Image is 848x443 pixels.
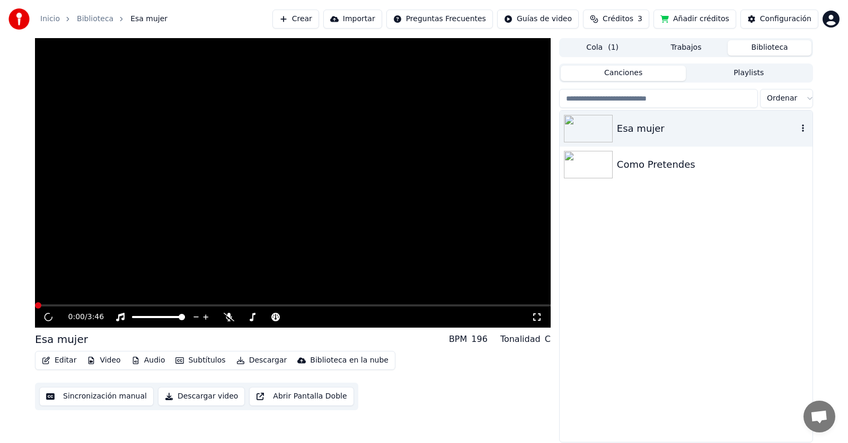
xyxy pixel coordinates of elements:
[500,333,541,346] div: Tonalidad
[471,333,488,346] div: 196
[728,40,811,56] button: Biblioteca
[545,333,551,346] div: C
[83,353,125,368] button: Video
[644,40,728,56] button: Trabajos
[39,387,154,406] button: Sincronización manual
[617,121,798,136] div: Esa mujer
[35,332,88,347] div: Esa mujer
[386,10,493,29] button: Preguntas Frecuentes
[40,14,60,24] a: Inicio
[127,353,170,368] button: Audio
[249,387,354,406] button: Abrir Pantalla Doble
[561,40,644,56] button: Cola
[767,93,797,104] span: Ordenar
[653,10,736,29] button: Añadir créditos
[449,333,467,346] div: BPM
[68,312,94,322] div: /
[686,66,811,81] button: Playlists
[803,401,835,432] div: Chat abierto
[740,10,818,29] button: Configuración
[171,353,229,368] button: Subtítulos
[608,42,619,53] span: ( 1 )
[617,157,808,172] div: Como Pretendes
[68,312,85,322] span: 0:00
[130,14,167,24] span: Esa mujer
[310,355,388,366] div: Biblioteca en la nube
[583,10,649,29] button: Créditos3
[638,14,642,24] span: 3
[77,14,113,24] a: Biblioteca
[87,312,104,322] span: 3:46
[323,10,382,29] button: Importar
[561,66,686,81] button: Canciones
[38,353,81,368] button: Editar
[760,14,811,24] div: Configuración
[497,10,579,29] button: Guías de video
[40,14,167,24] nav: breadcrumb
[272,10,319,29] button: Crear
[603,14,633,24] span: Créditos
[8,8,30,30] img: youka
[158,387,245,406] button: Descargar video
[232,353,291,368] button: Descargar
